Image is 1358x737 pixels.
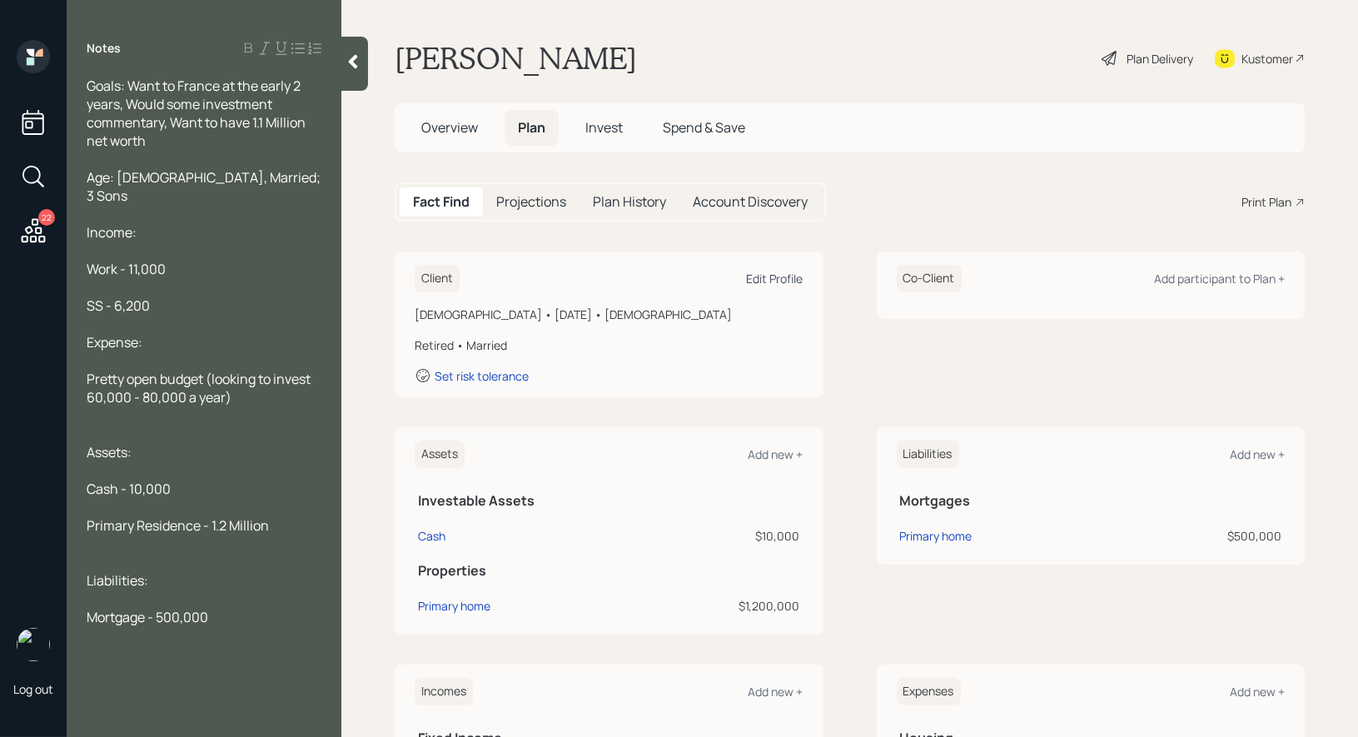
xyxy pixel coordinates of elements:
[1241,50,1293,67] div: Kustomer
[1230,684,1285,700] div: Add new +
[87,333,142,351] span: Expense:
[593,194,666,210] h5: Plan History
[496,194,566,210] h5: Projections
[87,168,323,205] span: Age: [DEMOGRAPHIC_DATA], Married; 3 Sons
[628,527,800,545] div: $10,000
[421,118,478,137] span: Overview
[749,684,803,700] div: Add new +
[87,480,171,498] span: Cash - 10,000
[749,446,803,462] div: Add new +
[87,223,137,242] span: Income:
[415,306,803,323] div: [DEMOGRAPHIC_DATA] • [DATE] • [DEMOGRAPHIC_DATA]
[395,40,637,77] h1: [PERSON_NAME]
[897,441,959,468] h6: Liabilities
[413,194,470,210] h5: Fact Find
[87,443,132,461] span: Assets:
[1127,50,1193,67] div: Plan Delivery
[38,209,55,226] div: 22
[87,370,313,406] span: Pretty open budget (looking to invest 60,000 - 80,000 a year)
[13,681,53,697] div: Log out
[628,597,800,615] div: $1,200,000
[87,77,308,150] span: Goals: Want to France at the early 2 years, Would some investment commentary, Want to have 1.1 Mi...
[1154,271,1285,286] div: Add participant to Plan +
[747,271,803,286] div: Edit Profile
[87,571,148,590] span: Liabilities:
[87,296,150,315] span: SS - 6,200
[415,441,465,468] h6: Assets
[418,597,490,615] div: Primary home
[518,118,545,137] span: Plan
[415,678,473,705] h6: Incomes
[693,194,808,210] h5: Account Discovery
[897,678,961,705] h6: Expenses
[418,527,445,545] div: Cash
[418,563,800,579] h5: Properties
[435,368,529,384] div: Set risk tolerance
[1119,527,1281,545] div: $500,000
[900,493,1282,509] h5: Mortgages
[900,527,972,545] div: Primary home
[897,265,962,292] h6: Co-Client
[418,493,800,509] h5: Investable Assets
[87,516,269,535] span: Primary Residence - 1.2 Million
[87,608,208,626] span: Mortgage - 500,000
[87,260,166,278] span: Work - 11,000
[585,118,623,137] span: Invest
[663,118,745,137] span: Spend & Save
[415,336,803,354] div: Retired • Married
[17,628,50,661] img: treva-nostdahl-headshot.png
[1241,193,1291,211] div: Print Plan
[87,40,121,57] label: Notes
[1230,446,1285,462] div: Add new +
[415,265,460,292] h6: Client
